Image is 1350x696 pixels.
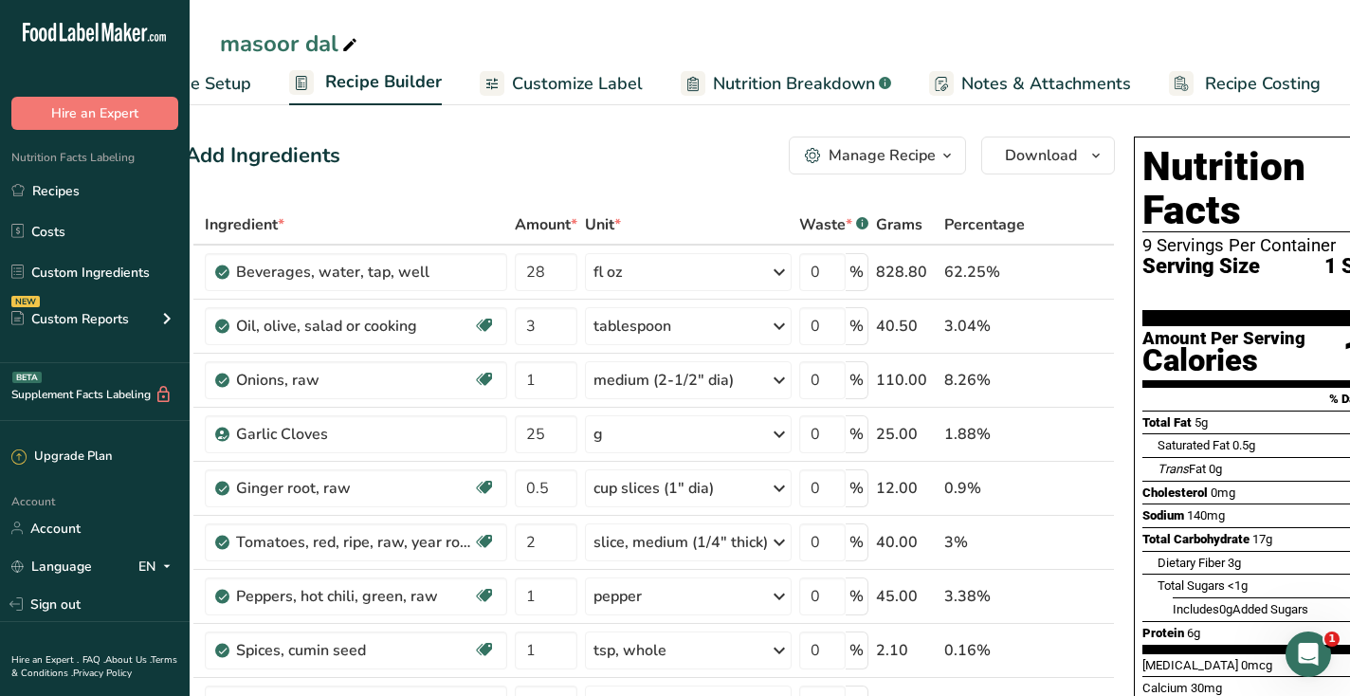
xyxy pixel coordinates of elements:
div: g [593,423,603,446]
div: 3.04% [944,315,1025,338]
span: Notes & Attachments [961,71,1131,97]
span: 0.5g [1232,438,1255,452]
span: Total Fat [1142,415,1192,430]
div: EN [138,555,178,577]
span: Protein [1142,626,1184,640]
span: Recipe Costing [1205,71,1321,97]
div: NEW [11,296,40,307]
div: 12.00 [876,477,937,500]
div: 45.00 [876,585,937,608]
span: Cholesterol [1142,485,1208,500]
span: Ingredient [205,213,284,236]
a: Privacy Policy [73,667,132,680]
div: 3% [944,531,1025,554]
div: Waste [799,213,868,236]
span: 3g [1228,556,1241,570]
span: Amount [515,213,577,236]
div: tsp, whole [593,639,666,662]
div: 3.38% [944,585,1025,608]
div: pepper [593,585,642,608]
button: Hire an Expert [11,97,178,130]
span: 6g [1187,626,1200,640]
span: Includes Added Sugars [1173,602,1308,616]
div: 40.00 [876,531,937,554]
div: masoor dal [220,27,361,61]
div: Spices, cumin seed [236,639,473,662]
span: Download [1005,144,1077,167]
a: Terms & Conditions . [11,653,177,680]
div: cup slices (1" dia) [593,477,714,500]
a: Recipe Costing [1169,63,1321,105]
div: Manage Recipe [829,144,936,167]
a: Notes & Attachments [929,63,1131,105]
span: Fat [1158,462,1206,476]
span: <1g [1228,578,1248,593]
span: Nutrition Breakdown [713,71,875,97]
span: Recipe Setup [148,71,251,97]
div: medium (2-1/2" dia) [593,369,734,392]
div: Custom Reports [11,309,129,329]
span: Saturated Fat [1158,438,1230,452]
button: Manage Recipe [789,137,966,174]
span: Percentage [944,213,1025,236]
span: 0g [1209,462,1222,476]
div: Tomatoes, red, ripe, raw, year round average [236,531,473,554]
div: Beverages, water, tap, well [236,261,473,284]
span: Unit [585,213,621,236]
div: Calories [1142,347,1305,375]
span: 17g [1252,532,1272,546]
a: Nutrition Breakdown [681,63,891,105]
div: 2.10 [876,639,937,662]
span: Customize Label [512,71,643,97]
div: 40.50 [876,315,937,338]
div: Ginger root, raw [236,477,473,500]
a: Hire an Expert . [11,653,79,667]
button: Download [981,137,1115,174]
div: tablespoon [593,315,671,338]
div: Onions, raw [236,369,473,392]
div: 110.00 [876,369,937,392]
div: 8.26% [944,369,1025,392]
span: 30mg [1191,681,1222,695]
a: About Us . [105,653,151,667]
span: 0g [1219,602,1232,616]
a: FAQ . [82,653,105,667]
i: Trans [1158,462,1189,476]
span: Calcium [1142,681,1188,695]
iframe: Intercom live chat [1286,632,1331,677]
span: Dietary Fiber [1158,556,1225,570]
div: Add Ingredients [185,140,340,172]
div: Upgrade Plan [11,448,112,467]
div: 828.80 [876,261,937,284]
span: Serving Size [1142,255,1260,302]
span: Total Carbohydrate [1142,532,1250,546]
span: 5g [1195,415,1208,430]
a: Customize Label [480,63,643,105]
div: fl oz [593,261,622,284]
div: 0.9% [944,477,1025,500]
span: 0mg [1211,485,1235,500]
div: 0.16% [944,639,1025,662]
div: slice, medium (1/4" thick) [593,531,768,554]
a: Language [11,550,92,583]
div: 25.00 [876,423,937,446]
span: [MEDICAL_DATA] [1142,658,1238,672]
div: Amount Per Serving [1142,330,1305,348]
span: 0mcg [1241,658,1272,672]
div: Garlic Cloves [236,423,473,446]
div: 62.25% [944,261,1025,284]
div: Peppers, hot chili, green, raw [236,585,473,608]
span: Recipe Builder [325,69,442,95]
div: 1.88% [944,423,1025,446]
a: Recipe Builder [289,61,442,106]
span: Total Sugars [1158,578,1225,593]
span: Sodium [1142,508,1184,522]
span: Grams [876,213,922,236]
div: Oil, olive, salad or cooking [236,315,473,338]
span: 1 [1324,632,1340,647]
div: BETA [12,372,42,383]
span: 140mg [1187,508,1225,522]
